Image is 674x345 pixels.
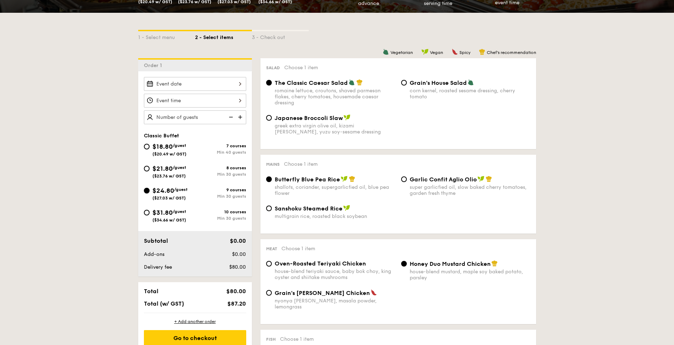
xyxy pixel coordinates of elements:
[195,187,246,192] div: 9 courses
[349,79,355,86] img: icon-vegetarian.fe4039eb.svg
[144,94,246,108] input: Event time
[341,176,348,182] img: icon-vegan.f8ff3823.svg
[491,260,498,267] img: icon-chef-hat.a58ddaea.svg
[266,246,277,251] span: Meat
[152,218,186,223] span: ($34.66 w/ GST)
[152,143,173,150] span: $18.80
[266,290,272,296] input: Grain's [PERSON_NAME] Chickennyonya [PERSON_NAME], masala powder, lemongrass
[275,115,343,121] span: Japanese Broccoli Slaw
[275,213,395,219] div: multigrain rice, roasted black soybean
[144,210,150,215] input: $31.80/guest($34.66 w/ GST)10 coursesMin 30 guests
[144,133,179,139] span: Classic Buffet
[195,31,252,41] div: 2 - Select items
[229,264,246,270] span: $80.00
[349,176,355,182] img: icon-chef-hat.a58ddaea.svg
[410,261,491,267] span: Honey Duo Mustard Chicken
[152,174,186,179] span: ($23.76 w/ GST)
[195,150,246,155] div: Min 40 guests
[227,300,246,307] span: $87.20
[275,298,395,310] div: nyonya [PERSON_NAME], masala powder, lemongrass
[275,268,395,280] div: house-blend teriyaki sauce, baby bok choy, king oyster and shiitake mushrooms
[144,166,150,171] input: $21.80/guest($23.76 w/ GST)8 coursesMin 30 guests
[401,80,407,86] input: Grain's House Saladcorn kernel, roasted sesame dressing, cherry tomato
[281,246,315,252] span: Choose 1 item
[401,176,407,182] input: Garlic Confit Aglio Oliosuper garlicfied oil, slow baked cherry tomatoes, garden fresh thyme
[383,49,389,55] img: icon-vegetarian.fe4039eb.svg
[344,114,351,121] img: icon-vegan.f8ff3823.svg
[152,187,174,195] span: $24.80
[266,80,272,86] input: The Classic Caesar Saladromaine lettuce, croutons, shaved parmesan flakes, cherry tomatoes, house...
[410,269,530,281] div: house-blend mustard, maple soy baked potato, parsley
[173,209,186,214] span: /guest
[430,50,443,55] span: Vegan
[421,49,428,55] img: icon-vegan.f8ff3823.svg
[252,31,309,41] div: 3 - Check out
[486,176,492,182] img: icon-chef-hat.a58ddaea.svg
[144,319,246,324] div: + Add another order
[144,144,150,149] input: $18.80/guest($20.49 w/ GST)7 coursesMin 40 guests
[144,251,165,257] span: Add-ons
[236,110,246,124] img: icon-add.58712e84.svg
[195,194,246,199] div: Min 30 guests
[284,65,318,71] span: Choose 1 item
[266,206,272,211] input: Sanshoku Steamed Ricemultigrain rice, roasted black soybean
[195,143,246,148] div: 7 courses
[144,288,158,295] span: Total
[275,260,366,267] span: Oven-Roasted Teriyaki Chicken
[266,261,272,267] input: Oven-Roasted Teriyaki Chickenhouse-blend teriyaki sauce, baby bok choy, king oyster and shiitake ...
[152,165,173,172] span: $21.80
[144,110,246,124] input: Number of guests
[275,205,343,212] span: Sanshoku Steamed Rice
[266,162,280,167] span: Mains
[173,165,186,170] span: /guest
[266,65,280,70] span: Salad
[478,176,485,182] img: icon-vegan.f8ff3823.svg
[174,187,188,192] span: /guest
[225,110,236,124] img: icon-reduce.1d2dbef1.svg
[195,172,246,177] div: Min 30 guests
[144,62,165,69] span: Order 1
[410,184,530,196] div: super garlicfied oil, slow baked cherry tomatoes, garden fresh thyme
[226,288,246,295] span: $80.00
[138,31,195,41] div: 1 - Select menu
[275,184,395,196] div: shallots, coriander, supergarlicfied oil, blue pea flower
[275,176,340,183] span: Butterfly Blue Pea Rice
[280,336,314,342] span: Choose 1 item
[479,49,485,55] img: icon-chef-hat.a58ddaea.svg
[452,49,458,55] img: icon-spicy.37a8142b.svg
[144,188,150,193] input: $24.80/guest($27.03 w/ GST)9 coursesMin 30 guests
[468,79,474,86] img: icon-vegetarian.fe4039eb.svg
[144,77,246,91] input: Event date
[284,161,318,167] span: Choose 1 item
[152,209,173,217] span: $31.80
[144,300,184,307] span: Total (w/ GST)
[371,289,377,296] img: icon-spicy.37a8142b.svg
[152,196,186,201] span: ($27.03 w/ GST)
[410,176,477,183] span: Garlic Confit Aglio Olio
[275,123,395,135] div: greek extra virgin olive oil, kizami [PERSON_NAME], yuzu soy-sesame dressing
[275,88,395,106] div: romaine lettuce, croutons, shaved parmesan flakes, cherry tomatoes, housemade caesar dressing
[195,216,246,221] div: Min 30 guests
[195,209,246,214] div: 10 courses
[144,264,172,270] span: Delivery fee
[266,115,272,121] input: Japanese Broccoli Slawgreek extra virgin olive oil, kizami [PERSON_NAME], yuzu soy-sesame dressing
[459,50,470,55] span: Spicy
[230,237,246,244] span: $0.00
[266,176,272,182] input: Butterfly Blue Pea Riceshallots, coriander, supergarlicfied oil, blue pea flower
[275,80,348,86] span: The Classic Caesar Salad
[173,143,186,148] span: /guest
[401,261,407,267] input: Honey Duo Mustard Chickenhouse-blend mustard, maple soy baked potato, parsley
[144,237,168,244] span: Subtotal
[356,79,363,86] img: icon-chef-hat.a58ddaea.svg
[266,337,276,342] span: Fish
[343,205,350,211] img: icon-vegan.f8ff3823.svg
[152,152,187,157] span: ($20.49 w/ GST)
[410,80,467,86] span: Grain's House Salad
[195,165,246,170] div: 8 courses
[410,88,530,100] div: corn kernel, roasted sesame dressing, cherry tomato
[232,251,246,257] span: $0.00
[390,50,413,55] span: Vegetarian
[275,290,370,296] span: Grain's [PERSON_NAME] Chicken
[487,50,536,55] span: Chef's recommendation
